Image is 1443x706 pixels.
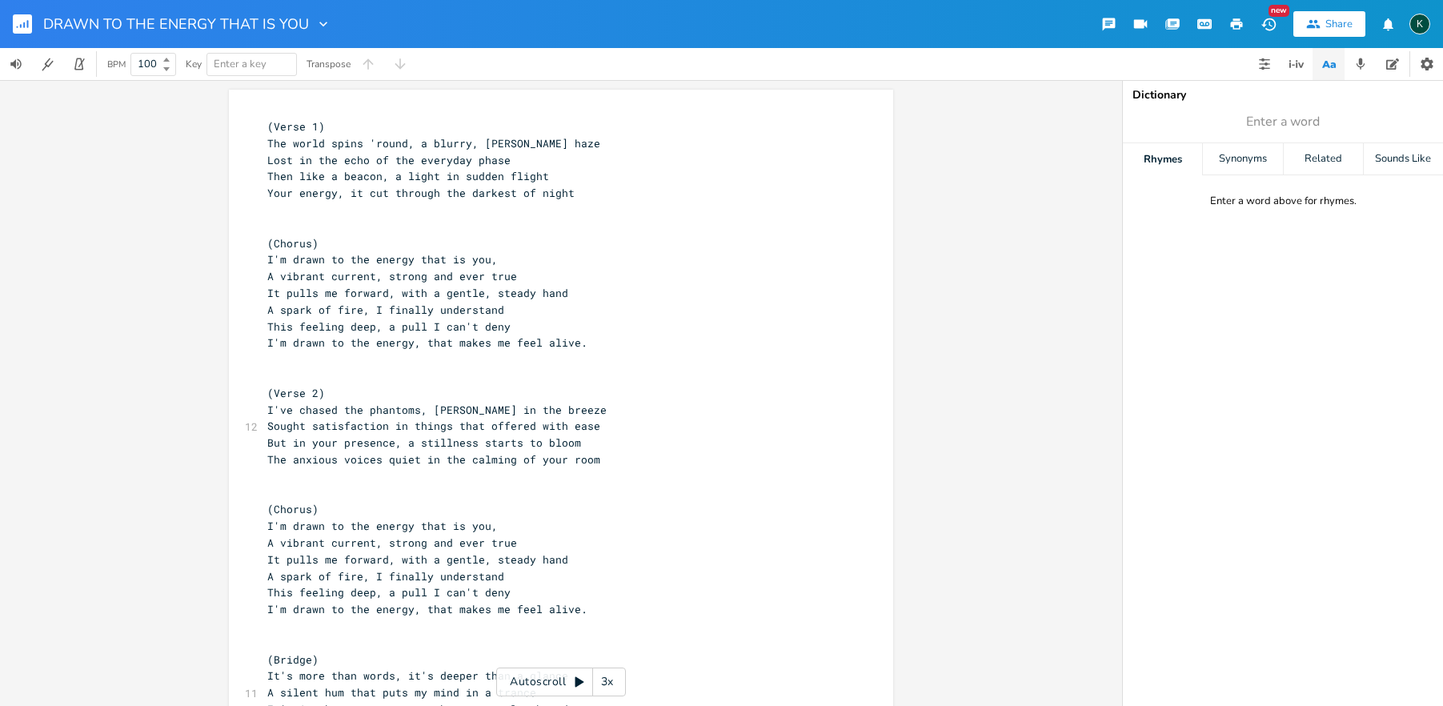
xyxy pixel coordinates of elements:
[267,386,325,400] span: (Verse 2)
[267,403,607,417] span: I've chased the phantoms, [PERSON_NAME] in the breeze
[267,519,498,533] span: I'm drawn to the energy that is you,
[267,169,549,183] span: Then like a beacon, a light in sudden flight
[107,60,126,69] div: BPM
[267,552,568,567] span: It pulls me forward, with a gentle, steady hand
[267,269,517,283] span: A vibrant current, strong and ever true
[593,668,622,696] div: 3x
[1246,113,1320,131] span: Enter a word
[267,536,517,550] span: A vibrant current, strong and ever true
[1364,143,1443,175] div: Sounds Like
[1203,143,1282,175] div: Synonyms
[267,236,319,251] span: (Chorus)
[186,59,202,69] div: Key
[1293,11,1365,37] button: Share
[267,335,587,350] span: I'm drawn to the energy, that makes me feel alive.
[1409,14,1430,34] div: Koval
[267,652,319,667] span: (Bridge)
[1132,90,1433,101] div: Dictionary
[1325,17,1353,31] div: Share
[43,17,309,31] span: DRAWN TO THE ENERGY THAT IS YOU
[267,502,319,516] span: (Chorus)
[267,186,575,200] span: Your energy, it cut through the darkest of night
[267,419,600,433] span: Sought satisfaction in things that offered with ease
[267,435,581,450] span: But in your presence, a stillness starts to bloom
[267,252,498,267] span: I'm drawn to the energy that is you,
[1284,143,1363,175] div: Related
[267,685,536,700] span: A silent hum that puts my mind in a trance
[267,119,325,134] span: (Verse 1)
[267,136,600,150] span: The world spins 'round, a blurry, [PERSON_NAME] haze
[1123,143,1202,175] div: Rhymes
[1269,5,1289,17] div: New
[214,57,267,71] span: Enter a key
[267,585,511,600] span: This feeling deep, a pull I can't deny
[1210,195,1357,208] div: Enter a word above for rhymes.
[267,602,587,616] span: I'm drawn to the energy, that makes me feel alive.
[267,569,504,584] span: A spark of fire, I finally understand
[496,668,626,696] div: Autoscroll
[267,303,504,317] span: A spark of fire, I finally understand
[307,59,351,69] div: Transpose
[267,153,511,167] span: Lost in the echo of the everyday phase
[267,668,568,683] span: It's more than words, it's deeper than a glance
[1253,10,1285,38] button: New
[267,319,511,334] span: This feeling deep, a pull I can't deny
[1409,6,1430,42] button: K
[267,452,600,467] span: The anxious voices quiet in the calming of your room
[267,286,568,300] span: It pulls me forward, with a gentle, steady hand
